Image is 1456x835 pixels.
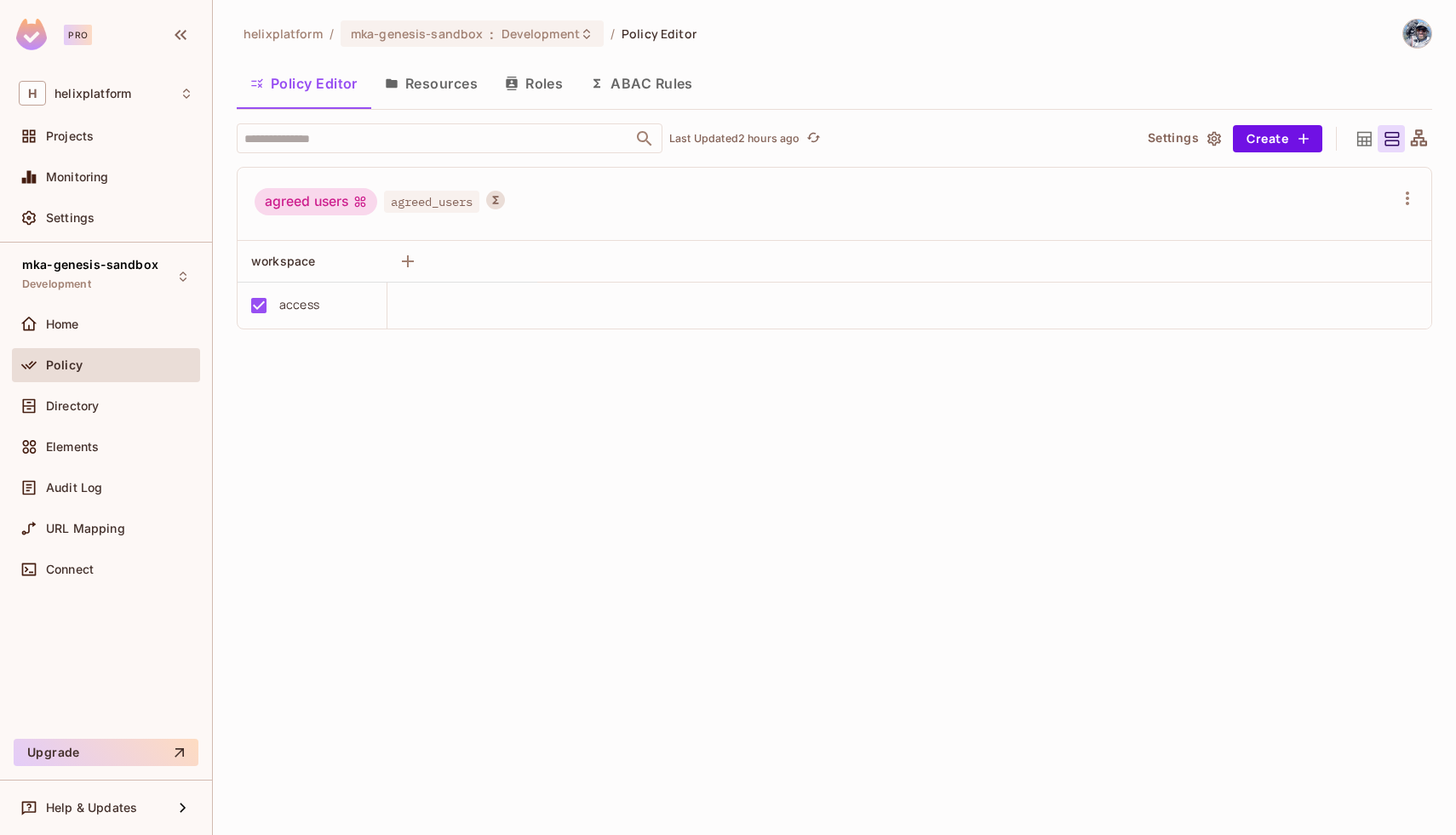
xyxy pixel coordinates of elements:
[489,27,495,41] span: :
[22,277,91,291] span: Development
[46,358,83,372] span: Policy
[244,26,323,42] span: the active workspace
[330,26,334,42] li: /
[255,188,377,215] div: agreed users
[46,211,95,225] span: Settings
[1403,20,1431,48] img: michael.amato@helix.com
[669,132,800,146] p: Last Updated 2 hours ago
[46,801,137,815] span: Help & Updates
[279,295,319,314] div: access
[46,481,102,495] span: Audit Log
[371,62,491,105] button: Resources
[803,129,823,149] button: refresh
[1233,125,1322,152] button: Create
[384,191,479,213] span: agreed_users
[46,440,99,454] span: Elements
[16,19,47,50] img: SReyMgAAAABJRU5ErkJggg==
[54,87,131,100] span: Workspace: helixplatform
[46,129,94,143] span: Projects
[576,62,707,105] button: ABAC Rules
[800,129,823,149] span: Click to refresh data
[502,26,580,42] span: Development
[351,26,484,42] span: mka-genesis-sandbox
[1141,125,1226,152] button: Settings
[633,127,656,151] button: Open
[46,399,99,413] span: Directory
[491,62,576,105] button: Roles
[46,170,109,184] span: Monitoring
[46,317,79,331] span: Home
[251,254,315,268] span: workspace
[610,26,615,42] li: /
[64,25,92,45] div: Pro
[622,26,696,42] span: Policy Editor
[486,191,505,209] button: A User Set is a dynamically conditioned role, grouping users based on real-time criteria.
[46,522,125,535] span: URL Mapping
[14,739,198,766] button: Upgrade
[806,130,821,147] span: refresh
[46,563,94,576] span: Connect
[237,62,371,105] button: Policy Editor
[19,81,46,106] span: H
[22,258,158,272] span: mka-genesis-sandbox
